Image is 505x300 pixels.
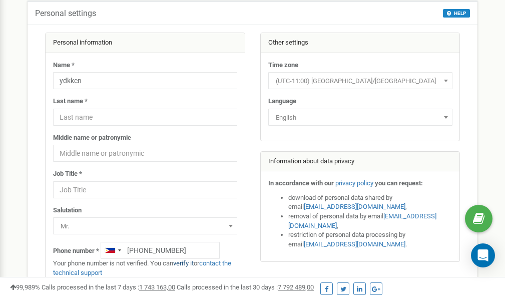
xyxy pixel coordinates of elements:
[57,219,234,233] span: Mr.
[53,259,237,277] p: Your phone number is not verified. You can or
[53,72,237,89] input: Name
[272,111,449,125] span: English
[53,259,231,276] a: contact the technical support
[53,169,82,179] label: Job Title *
[53,206,82,215] label: Salutation
[261,33,460,53] div: Other settings
[53,97,88,106] label: Last name *
[139,283,175,291] u: 1 743 163,00
[10,283,40,291] span: 99,989%
[272,74,449,88] span: (UTC-11:00) Pacific/Midway
[288,193,452,212] li: download of personal data shared by email ,
[304,203,405,210] a: [EMAIL_ADDRESS][DOMAIN_NAME]
[35,9,96,18] h5: Personal settings
[288,230,452,249] li: restriction of personal data processing by email .
[443,9,470,18] button: HELP
[288,212,452,230] li: removal of personal data by email ,
[101,242,220,259] input: +1-800-555-55-55
[261,152,460,172] div: Information about data privacy
[268,179,334,187] strong: In accordance with our
[173,259,194,267] a: verify it
[304,240,405,248] a: [EMAIL_ADDRESS][DOMAIN_NAME]
[53,133,131,143] label: Middle name or patronymic
[53,145,237,162] input: Middle name or patronymic
[53,109,237,126] input: Last name
[335,179,373,187] a: privacy policy
[288,212,436,229] a: [EMAIL_ADDRESS][DOMAIN_NAME]
[278,283,314,291] u: 7 792 489,00
[268,97,296,106] label: Language
[42,283,175,291] span: Calls processed in the last 7 days :
[53,217,237,234] span: Mr.
[375,179,423,187] strong: you can request:
[53,246,99,256] label: Phone number *
[268,61,298,70] label: Time zone
[53,181,237,198] input: Job Title
[268,109,452,126] span: English
[101,242,124,258] div: Telephone country code
[177,283,314,291] span: Calls processed in the last 30 days :
[53,61,75,70] label: Name *
[46,33,245,53] div: Personal information
[471,243,495,267] div: Open Intercom Messenger
[268,72,452,89] span: (UTC-11:00) Pacific/Midway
